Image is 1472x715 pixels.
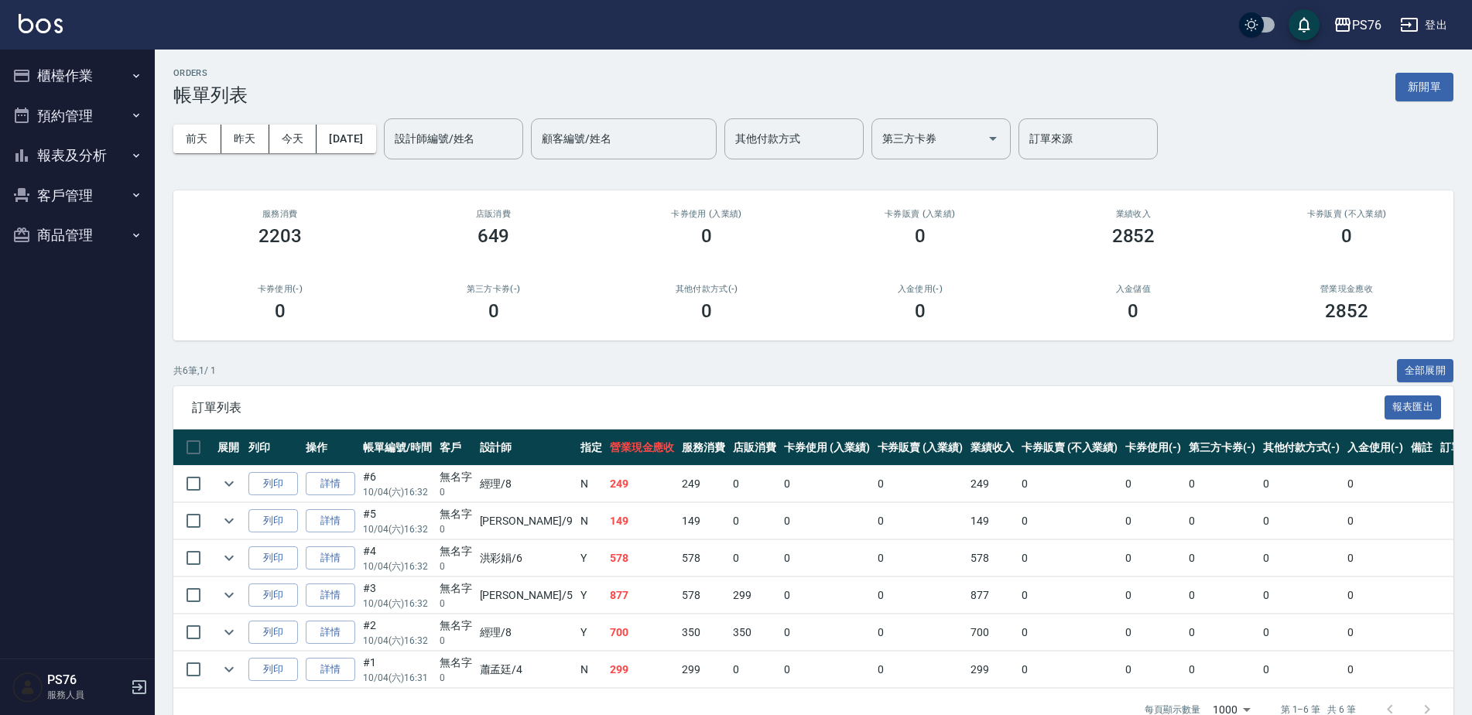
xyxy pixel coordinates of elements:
[915,300,926,322] h3: 0
[1289,9,1320,40] button: save
[967,577,1018,614] td: 877
[248,546,298,570] button: 列印
[1018,540,1121,576] td: 0
[192,209,368,219] h3: 服務消費
[1341,225,1352,247] h3: 0
[1018,503,1121,539] td: 0
[1259,466,1344,502] td: 0
[476,429,577,466] th: 設計師
[173,68,248,78] h2: ORDERS
[317,125,375,153] button: [DATE]
[577,577,606,614] td: Y
[874,429,967,466] th: 卡券販賣 (入業績)
[440,580,472,597] div: 無名字
[440,543,472,559] div: 無名字
[6,135,149,176] button: 報表及分析
[577,540,606,576] td: Y
[618,284,795,294] h2: 其他付款方式(-)
[832,209,1008,219] h2: 卡券販賣 (入業績)
[406,209,582,219] h2: 店販消費
[173,364,216,378] p: 共 6 筆, 1 / 1
[476,540,577,576] td: 洪彩娟 /6
[217,621,241,644] button: expand row
[729,429,780,466] th: 店販消費
[440,522,472,536] p: 0
[1385,399,1442,414] a: 報表匯出
[306,583,355,607] a: 詳情
[981,126,1005,151] button: Open
[440,485,472,499] p: 0
[440,506,472,522] div: 無名字
[606,540,679,576] td: 578
[874,614,967,651] td: 0
[1185,614,1259,651] td: 0
[1259,577,1344,614] td: 0
[874,652,967,688] td: 0
[678,429,729,466] th: 服務消費
[1018,614,1121,651] td: 0
[1185,429,1259,466] th: 第三方卡券(-)
[1258,209,1435,219] h2: 卡券販賣 (不入業績)
[1344,614,1407,651] td: 0
[275,300,286,322] h3: 0
[678,540,729,576] td: 578
[476,466,577,502] td: 經理 /8
[967,652,1018,688] td: 299
[915,225,926,247] h3: 0
[1046,284,1222,294] h2: 入金儲值
[1327,9,1388,41] button: PS76
[6,176,149,216] button: 客戶管理
[1397,359,1454,383] button: 全部展開
[1344,429,1407,466] th: 入金使用(-)
[678,503,729,539] td: 149
[306,509,355,533] a: 詳情
[729,540,780,576] td: 0
[967,466,1018,502] td: 249
[440,617,472,634] div: 無名字
[1395,79,1453,94] a: 新開單
[967,503,1018,539] td: 149
[780,577,874,614] td: 0
[678,614,729,651] td: 350
[729,466,780,502] td: 0
[476,652,577,688] td: 蕭孟廷 /4
[780,466,874,502] td: 0
[359,466,436,502] td: #6
[363,597,432,611] p: 10/04 (六) 16:32
[173,125,221,153] button: 前天
[780,614,874,651] td: 0
[1185,540,1259,576] td: 0
[606,466,679,502] td: 249
[606,577,679,614] td: 877
[1018,652,1121,688] td: 0
[440,634,472,648] p: 0
[12,672,43,703] img: Person
[217,509,241,532] button: expand row
[359,652,436,688] td: #1
[967,614,1018,651] td: 700
[1259,540,1344,576] td: 0
[701,300,712,322] h3: 0
[1344,540,1407,576] td: 0
[359,540,436,576] td: #4
[780,429,874,466] th: 卡券使用 (入業績)
[729,503,780,539] td: 0
[248,621,298,645] button: 列印
[478,225,510,247] h3: 649
[302,429,359,466] th: 操作
[248,583,298,607] button: 列印
[363,634,432,648] p: 10/04 (六) 16:32
[1018,577,1121,614] td: 0
[406,284,582,294] h2: 第三方卡券(-)
[47,672,126,688] h5: PS76
[729,652,780,688] td: 0
[577,503,606,539] td: N
[1395,73,1453,101] button: 新開單
[874,466,967,502] td: 0
[780,503,874,539] td: 0
[440,559,472,573] p: 0
[678,652,729,688] td: 299
[245,429,302,466] th: 列印
[1121,540,1185,576] td: 0
[729,577,780,614] td: 299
